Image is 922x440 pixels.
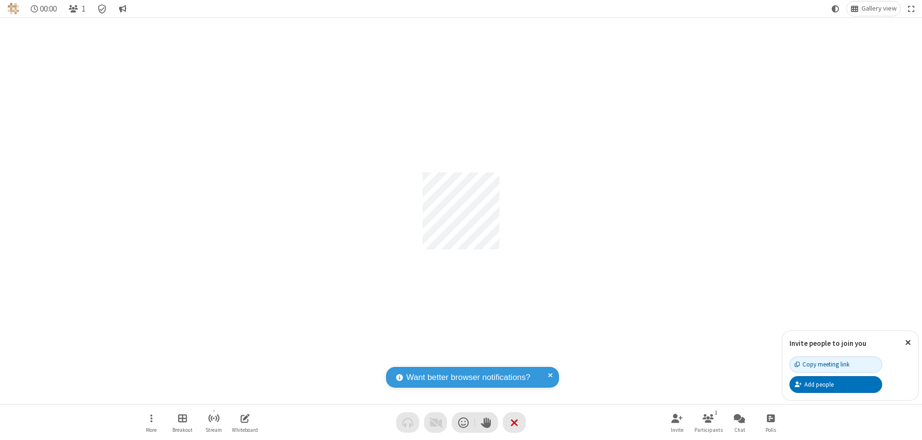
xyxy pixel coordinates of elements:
[137,409,166,436] button: Open menu
[734,427,745,433] span: Chat
[789,356,882,373] button: Copy meeting link
[898,331,918,354] button: Close popover
[82,4,85,13] span: 1
[172,427,193,433] span: Breakout
[475,412,498,433] button: Raise hand
[396,412,419,433] button: Audio problem - check your Internet connection or call by phone
[663,409,691,436] button: Invite participants (⌘+Shift+I)
[8,3,19,14] img: QA Selenium DO NOT DELETE OR CHANGE
[452,412,475,433] button: Send a reaction
[847,1,900,16] button: Change layout
[115,1,130,16] button: Conversation
[712,408,720,417] div: 1
[232,427,258,433] span: Whiteboard
[789,339,866,348] label: Invite people to join you
[694,409,723,436] button: Open participant list
[40,4,57,13] span: 00:00
[694,427,723,433] span: Participants
[230,409,259,436] button: Open shared whiteboard
[424,412,447,433] button: Video
[93,1,111,16] div: Meeting details Encryption enabled
[904,1,919,16] button: Fullscreen
[27,1,61,16] div: Timer
[146,427,157,433] span: More
[765,427,776,433] span: Polls
[206,427,222,433] span: Stream
[64,1,89,16] button: Open participant list
[199,409,228,436] button: Start streaming
[828,1,843,16] button: Using system theme
[725,409,754,436] button: Open chat
[795,360,849,369] div: Copy meeting link
[503,412,526,433] button: End or leave meeting
[861,5,897,12] span: Gallery view
[789,376,882,392] button: Add people
[756,409,785,436] button: Open poll
[168,409,197,436] button: Manage Breakout Rooms
[671,427,683,433] span: Invite
[406,371,530,384] span: Want better browser notifications?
